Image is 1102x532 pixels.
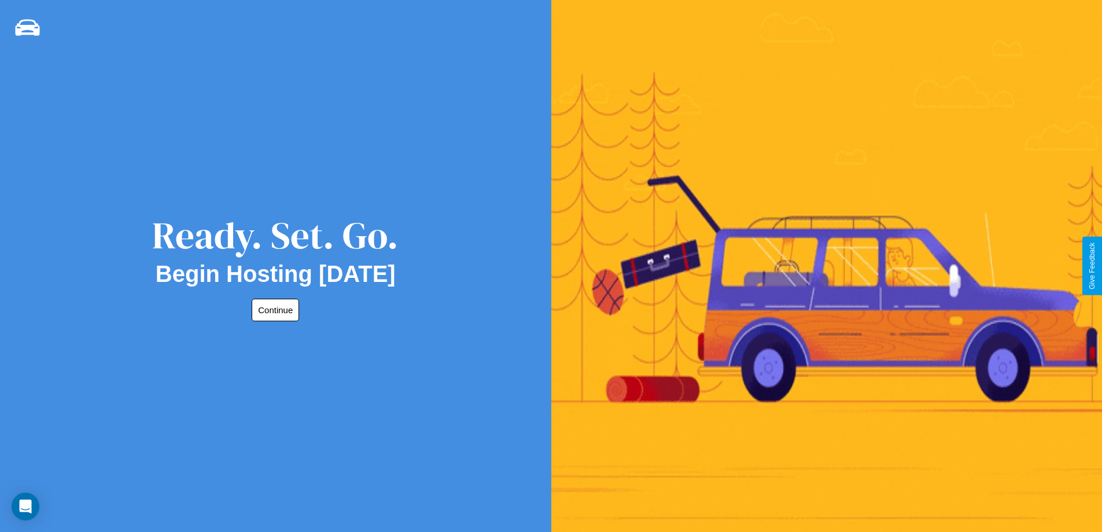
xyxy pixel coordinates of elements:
[152,210,399,261] div: Ready. Set. Go.
[156,261,396,287] h2: Begin Hosting [DATE]
[12,493,39,520] div: Open Intercom Messenger
[252,299,299,321] button: Continue
[1088,243,1096,289] div: Give Feedback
